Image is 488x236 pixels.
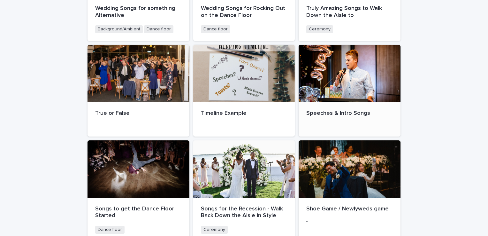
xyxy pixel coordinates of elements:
p: True or False [95,110,182,117]
p: Songs to get the Dance Floor Started [95,206,182,219]
p: Shoe Game / Newlyweds game [306,206,393,213]
span: Ceremony [201,226,228,234]
p: - [95,123,182,129]
p: Speeches & Intro Songs [306,110,393,117]
p: Songs for the Recession - Walk Back Down the Aisle in Style [201,206,287,219]
p: Wedding Songs for something Alternative [95,5,182,19]
p: - [201,123,287,129]
p: Wedding Songs for Rocking Out on the Dance Floor [201,5,287,19]
span: Background/Ambient [95,25,143,33]
p: - [306,219,393,224]
span: Dance floor [95,226,125,234]
a: Timeline Example- [193,45,295,136]
p: Truly Amazing Songs to Walk Down the Aisle to [306,5,393,19]
span: Ceremony [306,25,333,33]
span: Dance floor [201,25,230,33]
p: Timeline Example [201,110,287,117]
p: - [306,123,393,129]
a: True or False- [88,45,189,136]
a: Speeches & Intro Songs- [299,45,400,136]
span: Dance floor [144,25,173,33]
